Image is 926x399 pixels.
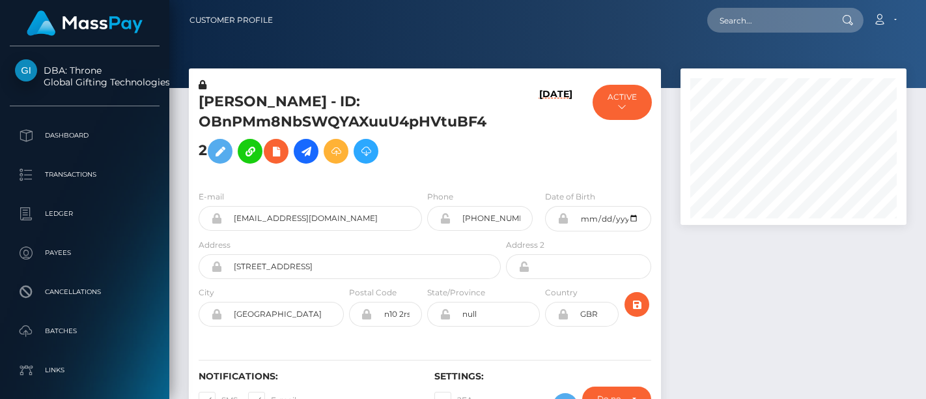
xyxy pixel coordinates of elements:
[15,126,154,145] p: Dashboard
[10,315,160,347] a: Batches
[199,371,415,382] h6: Notifications:
[10,65,160,88] span: DBA: Throne Global Gifting Technologies Inc
[15,59,37,81] img: Global Gifting Technologies Inc
[10,158,160,191] a: Transactions
[707,8,830,33] input: Search...
[545,287,578,299] label: Country
[199,287,214,299] label: City
[10,276,160,308] a: Cancellations
[427,191,453,203] label: Phone
[199,92,494,170] h5: [PERSON_NAME] - ID: OBnPMm8NbSWQYAXuuU4pHVtuBF42
[15,282,154,302] p: Cancellations
[199,239,231,251] label: Address
[10,237,160,269] a: Payees
[27,10,143,36] img: MassPay Logo
[199,191,224,203] label: E-mail
[15,243,154,263] p: Payees
[427,287,485,299] label: State/Province
[15,204,154,224] p: Ledger
[10,119,160,152] a: Dashboard
[189,7,273,34] a: Customer Profile
[15,165,154,185] p: Transactions
[434,371,651,382] h6: Settings:
[15,321,154,341] p: Batches
[539,89,572,175] h6: [DATE]
[10,354,160,387] a: Links
[10,198,160,230] a: Ledger
[545,191,595,203] label: Date of Birth
[294,139,318,164] a: Initiate Payout
[506,239,544,251] label: Address 2
[15,361,154,380] p: Links
[593,85,652,120] button: ACTIVE
[349,287,397,299] label: Postal Code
